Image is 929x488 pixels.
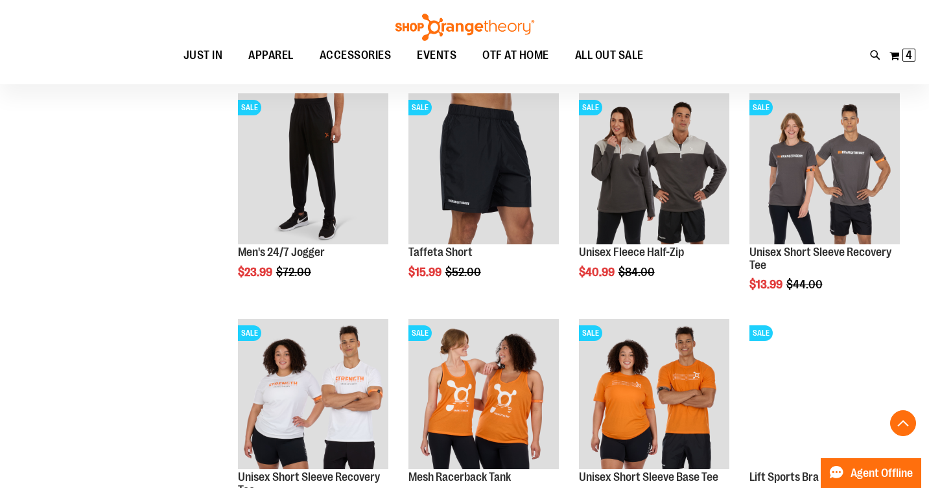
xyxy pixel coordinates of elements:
button: Agent Offline [821,458,921,488]
img: Product image for Mesh Racerback Tank [408,319,559,469]
a: Product image for Unisex Short Sleeve Base TeeSALE [579,319,729,471]
a: Men's 24/7 Jogger [238,246,325,259]
img: Product image for 24/7 Jogger [238,93,388,244]
a: Product image for Unisex Short Sleeve Recovery TeeSALE [238,319,388,471]
span: $44.00 [786,278,825,291]
button: Back To Top [890,410,916,436]
span: Agent Offline [851,467,913,480]
div: product [402,87,565,311]
img: Shop Orangetheory [394,14,536,41]
span: EVENTS [417,41,456,70]
span: ACCESSORIES [320,41,392,70]
span: $15.99 [408,266,443,279]
img: Main view of 2024 October Lift Sports Bra [749,319,900,469]
span: OTF AT HOME [482,41,549,70]
a: Taffeta Short [408,246,473,259]
span: ALL OUT SALE [575,41,644,70]
img: Product image for Unisex Short Sleeve Recovery Tee [749,93,900,244]
a: Mesh Racerback Tank [408,471,511,483]
div: product [572,87,736,311]
a: Main view of 2024 October Lift Sports BraSALE [749,319,900,471]
a: Unisex Short Sleeve Recovery Tee [749,246,891,272]
span: $13.99 [749,278,784,291]
a: Product image for Unisex Short Sleeve Recovery TeeSALE [749,93,900,246]
span: APPAREL [248,41,294,70]
span: $23.99 [238,266,274,279]
a: Product image for 24/7 JoggerSALE [238,93,388,246]
div: product [231,87,395,311]
img: Product image for Taffeta Short [408,93,559,244]
span: JUST IN [183,41,223,70]
div: product [743,87,906,324]
img: Product image for Unisex Fleece Half Zip [579,93,729,244]
img: Product image for Unisex Short Sleeve Base Tee [579,319,729,469]
span: $84.00 [618,266,657,279]
span: SALE [408,325,432,341]
span: SALE [579,100,602,115]
span: SALE [749,100,773,115]
span: SALE [749,325,773,341]
a: Unisex Short Sleeve Base Tee [579,471,718,483]
a: Lift Sports Bra [749,471,819,483]
span: SALE [408,100,432,115]
span: $72.00 [276,266,313,279]
a: Product image for Unisex Fleece Half ZipSALE [579,93,729,246]
span: SALE [238,100,261,115]
span: $40.99 [579,266,617,279]
img: Product image for Unisex Short Sleeve Recovery Tee [238,319,388,469]
a: Product image for Taffeta ShortSALE [408,93,559,246]
span: $52.00 [445,266,483,279]
span: SALE [579,325,602,341]
a: Unisex Fleece Half-Zip [579,246,684,259]
span: SALE [238,325,261,341]
span: 4 [906,49,912,62]
a: Product image for Mesh Racerback TankSALE [408,319,559,471]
